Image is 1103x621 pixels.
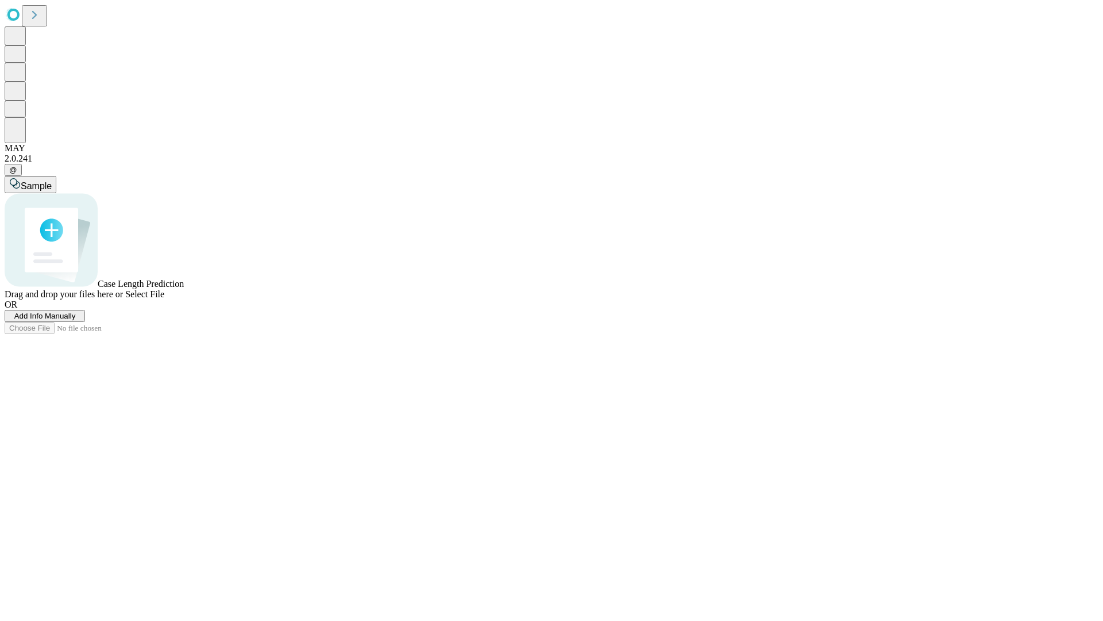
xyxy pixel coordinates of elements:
div: MAY [5,143,1098,154]
button: @ [5,164,22,176]
div: 2.0.241 [5,154,1098,164]
span: OR [5,300,17,309]
span: Drag and drop your files here or [5,289,123,299]
span: @ [9,166,17,174]
span: Sample [21,181,52,191]
span: Add Info Manually [14,312,76,320]
button: Add Info Manually [5,310,85,322]
span: Select File [125,289,164,299]
button: Sample [5,176,56,193]
span: Case Length Prediction [98,279,184,289]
